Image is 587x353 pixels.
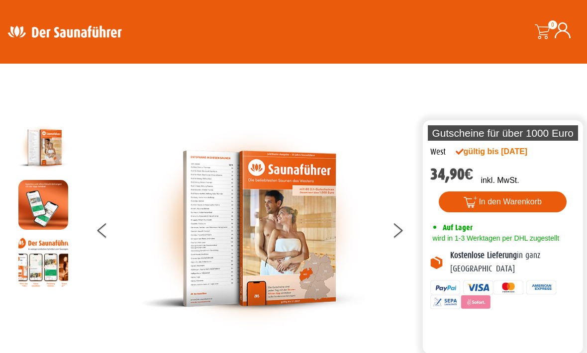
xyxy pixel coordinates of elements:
div: West [430,146,446,159]
p: Gutscheine für über 1000 Euro [428,125,578,141]
p: in ganz [GEOGRAPHIC_DATA] [450,249,576,275]
div: gültig bis [DATE] [456,146,548,158]
span: € [465,165,474,183]
span: wird in 1-3 Werktagen per DHL zugestellt [430,234,559,242]
p: inkl. MwSt. [481,175,519,186]
img: MOCKUP-iPhone_regional [18,180,68,230]
img: der-saunafuehrer-2025-west [141,123,365,335]
b: Kostenlose Lieferung [450,251,517,260]
span: Auf Lager [443,223,473,232]
span: 0 [548,20,557,29]
button: In den Warenkorb [439,191,567,212]
bdi: 34,90 [430,165,474,183]
img: Anleitung7tn [18,237,68,287]
img: der-saunafuehrer-2025-west [18,123,68,173]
